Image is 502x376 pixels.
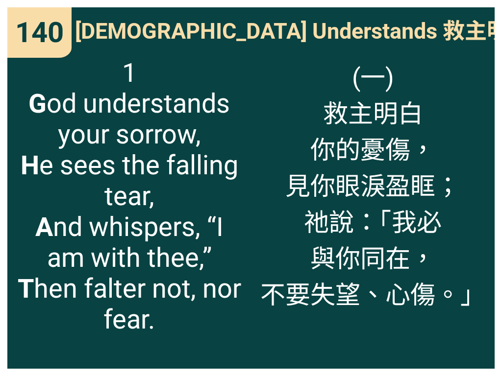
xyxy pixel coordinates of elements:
[15,57,243,335] span: 1 od understands your sorrow, e sees the falling tear, nd whispers, “I am with thee,” hen falter ...
[260,57,485,311] span: (一) 救主明白 你的憂傷， 見你眼淚盈眶； 祂說：「我必 與你同在， 不要失望、心傷。」
[18,273,34,304] b: T
[35,211,53,242] b: A
[21,150,39,181] b: H
[15,16,64,49] span: 140
[28,88,47,119] b: G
